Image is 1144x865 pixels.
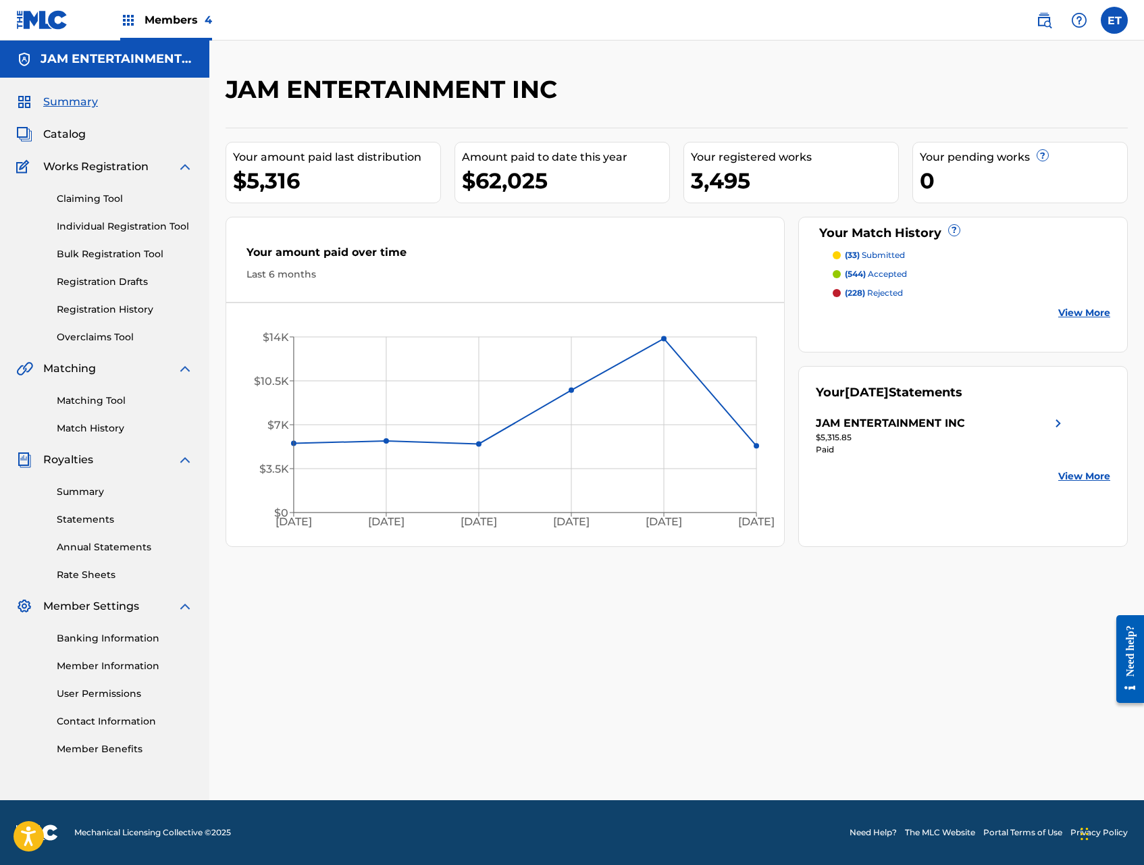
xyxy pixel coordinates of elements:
a: JAM ENTERTAINMENT INCright chevron icon$5,315.85Paid [816,415,1066,456]
a: Registration Drafts [57,275,193,289]
img: expand [177,598,193,614]
a: Contact Information [57,714,193,729]
span: Summary [43,94,98,110]
span: ? [1037,150,1048,161]
img: expand [177,361,193,377]
span: ? [949,225,960,236]
a: Registration History [57,303,193,317]
div: Paid [816,444,1066,456]
div: JAM ENTERTAINMENT INC [816,415,965,431]
tspan: $10.5K [254,375,289,388]
img: right chevron icon [1050,415,1066,431]
tspan: [DATE] [646,516,682,529]
a: User Permissions [57,687,193,701]
a: Bulk Registration Tool [57,247,193,261]
a: Rate Sheets [57,568,193,582]
div: $5,316 [233,165,440,196]
div: Help [1066,7,1093,34]
img: Catalog [16,126,32,142]
img: expand [177,452,193,468]
a: Annual Statements [57,540,193,554]
a: Claiming Tool [57,192,193,206]
img: logo [16,824,58,841]
h2: JAM ENTERTAINMENT INC [226,74,564,105]
img: Member Settings [16,598,32,614]
div: $5,315.85 [816,431,1066,444]
a: Public Search [1031,7,1058,34]
tspan: [DATE] [368,516,405,529]
img: expand [177,159,193,175]
a: Matching Tool [57,394,193,408]
img: Royalties [16,452,32,468]
span: (33) [845,250,860,260]
a: (33) submitted [833,249,1111,261]
a: CatalogCatalog [16,126,86,142]
a: Overclaims Tool [57,330,193,344]
div: 3,495 [691,165,898,196]
p: submitted [845,249,905,261]
img: Top Rightsholders [120,12,136,28]
div: Drag [1081,814,1089,854]
a: (544) accepted [833,268,1111,280]
span: Mechanical Licensing Collective © 2025 [74,827,231,839]
span: Members [145,12,212,28]
a: Need Help? [850,827,897,839]
tspan: [DATE] [276,516,312,529]
span: [DATE] [845,385,889,400]
img: Matching [16,361,33,377]
img: Accounts [16,51,32,68]
a: Match History [57,421,193,436]
a: Summary [57,485,193,499]
a: The MLC Website [905,827,975,839]
a: (228) rejected [833,287,1111,299]
span: (228) [845,288,865,298]
iframe: Chat Widget [1076,800,1144,865]
div: $62,025 [462,165,669,196]
div: Amount paid to date this year [462,149,669,165]
a: Portal Terms of Use [983,827,1062,839]
div: Your Statements [816,384,962,402]
a: Banking Information [57,631,193,646]
p: accepted [845,268,907,280]
img: Works Registration [16,159,34,175]
span: Catalog [43,126,86,142]
div: Your registered works [691,149,898,165]
div: Your Match History [816,224,1111,242]
a: Member Benefits [57,742,193,756]
img: MLC Logo [16,10,68,30]
div: Your pending works [920,149,1127,165]
iframe: Resource Center [1106,604,1144,713]
a: Privacy Policy [1070,827,1128,839]
div: Last 6 months [246,267,764,282]
img: search [1036,12,1052,28]
div: 0 [920,165,1127,196]
div: Your amount paid over time [246,244,764,267]
img: Summary [16,94,32,110]
tspan: [DATE] [461,516,497,529]
tspan: [DATE] [553,516,590,529]
img: help [1071,12,1087,28]
a: Member Information [57,659,193,673]
span: Matching [43,361,96,377]
a: SummarySummary [16,94,98,110]
span: Member Settings [43,598,139,614]
a: View More [1058,306,1110,320]
span: 4 [205,14,212,26]
a: Individual Registration Tool [57,219,193,234]
div: Your amount paid last distribution [233,149,440,165]
tspan: $7K [267,419,289,431]
a: Statements [57,513,193,527]
span: (544) [845,269,866,279]
tspan: [DATE] [739,516,775,529]
span: Royalties [43,452,93,468]
tspan: $3.5K [259,463,289,475]
tspan: $14K [263,331,289,344]
a: View More [1058,469,1110,483]
div: User Menu [1101,7,1128,34]
span: Works Registration [43,159,149,175]
tspan: $0 [274,506,288,519]
p: rejected [845,287,903,299]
